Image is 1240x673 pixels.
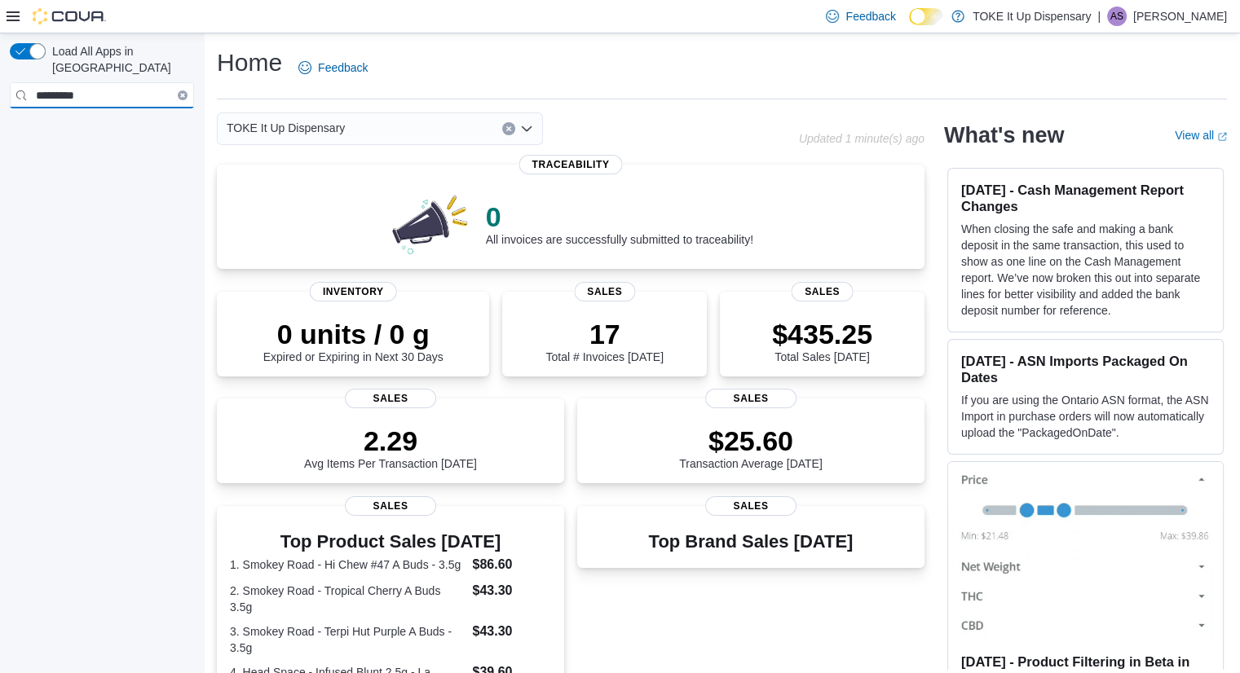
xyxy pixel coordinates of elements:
[792,282,853,301] span: Sales
[10,112,194,151] nav: Complex example
[1133,7,1227,26] p: [PERSON_NAME]
[304,424,477,470] div: Avg Items Per Transaction [DATE]
[1110,7,1123,26] span: AS
[845,8,895,24] span: Feedback
[679,424,823,457] p: $25.60
[472,622,550,641] dd: $43.30
[1097,7,1101,26] p: |
[388,191,473,256] img: 0
[345,496,436,516] span: Sales
[472,555,550,574] dd: $86.60
[227,118,345,138] span: TOKE It Up Dispensary
[1175,129,1227,142] a: View allExternal link
[1107,7,1127,26] div: Admin Sawicki
[472,581,550,600] dd: $43.30
[310,282,397,301] span: Inventory
[705,389,797,408] span: Sales
[263,318,443,363] div: Expired or Expiring in Next 30 Days
[799,132,924,145] p: Updated 1 minute(s) ago
[46,43,194,76] span: Load All Apps in [GEOGRAPHIC_DATA]
[909,8,943,25] input: Dark Mode
[486,200,753,246] div: All invoices are successfully submitted to traceability!
[33,8,106,24] img: Cova
[230,623,466,656] dt: 3. Smokey Road - Terpi Hut Purple A Buds - 3.5g
[961,221,1210,319] p: When closing the safe and making a bank deposit in the same transaction, this used to show as one...
[1217,132,1227,142] svg: External link
[263,318,443,350] p: 0 units / 0 g
[345,389,436,408] span: Sales
[502,122,515,135] button: Clear input
[486,200,753,233] p: 0
[230,532,551,552] h3: Top Product Sales [DATE]
[230,583,466,615] dt: 2. Smokey Road - Tropical Cherry A Buds 3.5g
[772,318,872,363] div: Total Sales [DATE]
[519,155,622,174] span: Traceability
[772,318,872,350] p: $435.25
[545,318,663,350] p: 17
[961,182,1210,214] h3: [DATE] - Cash Management Report Changes
[944,122,1064,148] h2: What's new
[178,90,188,100] button: Clear input
[292,51,374,84] a: Feedback
[909,25,910,26] span: Dark Mode
[520,122,533,135] button: Open list of options
[217,46,282,79] h1: Home
[318,59,368,76] span: Feedback
[961,392,1210,441] p: If you are using the Ontario ASN format, the ASN Import in purchase orders will now automatically...
[973,7,1091,26] p: TOKE It Up Dispensary
[705,496,797,516] span: Sales
[545,318,663,363] div: Total # Invoices [DATE]
[649,532,854,552] h3: Top Brand Sales [DATE]
[304,424,477,457] p: 2.29
[574,282,635,301] span: Sales
[961,353,1210,385] h3: [DATE] - ASN Imports Packaged On Dates
[679,424,823,470] div: Transaction Average [DATE]
[230,556,466,573] dt: 1. Smokey Road - Hi Chew #47 A Buds - 3.5g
